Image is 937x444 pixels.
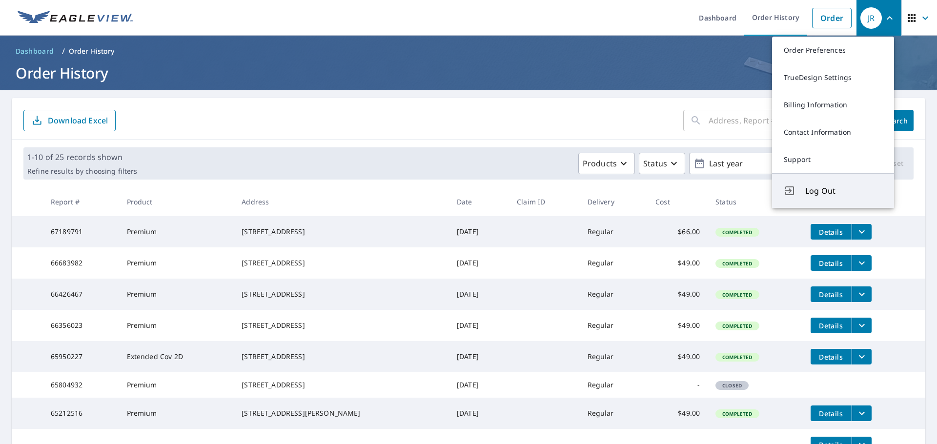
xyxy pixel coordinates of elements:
button: detailsBtn-66683982 [811,255,852,271]
nav: breadcrumb [12,43,925,59]
td: Premium [119,310,234,341]
a: Contact Information [772,119,894,146]
li: / [62,45,65,57]
span: Completed [716,291,758,298]
td: Regular [580,279,648,310]
th: Delivery [580,187,648,216]
button: Status [639,153,685,174]
td: Premium [119,398,234,429]
div: [STREET_ADDRESS] [242,380,441,390]
button: filesDropdownBtn-65950227 [852,349,872,364]
span: Completed [716,410,758,417]
span: Dashboard [16,46,54,56]
td: 66356023 [43,310,119,341]
td: 66683982 [43,247,119,279]
span: Details [816,409,846,418]
td: Regular [580,310,648,341]
p: Last year [705,155,819,172]
span: Completed [716,229,758,236]
div: [STREET_ADDRESS] [242,227,441,237]
td: Regular [580,247,648,279]
th: Report # [43,187,119,216]
button: detailsBtn-65950227 [811,349,852,364]
span: Details [816,227,846,237]
a: Order [812,8,852,28]
th: Claim ID [509,187,579,216]
div: [STREET_ADDRESS] [242,352,441,362]
button: detailsBtn-66426467 [811,286,852,302]
td: 65212516 [43,398,119,429]
td: $49.00 [648,279,708,310]
button: Download Excel [23,110,116,131]
td: [DATE] [449,310,509,341]
th: Address [234,187,449,216]
span: Details [816,290,846,299]
a: Billing Information [772,91,894,119]
td: $49.00 [648,398,708,429]
p: Products [583,158,617,169]
span: Completed [716,354,758,361]
td: Regular [580,216,648,247]
button: filesDropdownBtn-65212516 [852,405,872,421]
td: Premium [119,247,234,279]
span: Search [886,116,906,125]
td: [DATE] [449,341,509,372]
td: Regular [580,372,648,398]
th: Status [708,187,802,216]
div: [STREET_ADDRESS] [242,289,441,299]
button: Products [578,153,635,174]
p: Download Excel [48,115,108,126]
th: Cost [648,187,708,216]
span: Details [816,321,846,330]
span: Completed [716,260,758,267]
button: Search [878,110,914,131]
td: Premium [119,279,234,310]
span: Details [816,352,846,362]
td: 65950227 [43,341,119,372]
h1: Order History [12,63,925,83]
span: Details [816,259,846,268]
p: Status [643,158,667,169]
td: Regular [580,398,648,429]
a: Support [772,146,894,173]
td: [DATE] [449,279,509,310]
td: [DATE] [449,247,509,279]
button: filesDropdownBtn-66426467 [852,286,872,302]
img: EV Logo [18,11,133,25]
td: 67189791 [43,216,119,247]
input: Address, Report #, Claim ID, etc. [709,107,871,134]
button: filesDropdownBtn-66683982 [852,255,872,271]
th: Date [449,187,509,216]
td: $66.00 [648,216,708,247]
div: [STREET_ADDRESS] [242,258,441,268]
a: Dashboard [12,43,58,59]
button: Log Out [772,173,894,208]
td: Extended Cov 2D [119,341,234,372]
th: Product [119,187,234,216]
td: Premium [119,372,234,398]
td: [DATE] [449,398,509,429]
button: filesDropdownBtn-66356023 [852,318,872,333]
td: 65804932 [43,372,119,398]
td: - [648,372,708,398]
div: [STREET_ADDRESS] [242,321,441,330]
td: $49.00 [648,247,708,279]
td: $49.00 [648,341,708,372]
span: Completed [716,323,758,329]
span: Closed [716,382,748,389]
span: Log Out [805,185,882,197]
button: detailsBtn-67189791 [811,224,852,240]
p: Refine results by choosing filters [27,167,137,176]
td: [DATE] [449,216,509,247]
a: TrueDesign Settings [772,64,894,91]
div: [STREET_ADDRESS][PERSON_NAME] [242,408,441,418]
button: Last year [689,153,835,174]
button: detailsBtn-65212516 [811,405,852,421]
button: filesDropdownBtn-67189791 [852,224,872,240]
td: [DATE] [449,372,509,398]
div: JR [860,7,882,29]
button: detailsBtn-66356023 [811,318,852,333]
td: Regular [580,341,648,372]
p: Order History [69,46,115,56]
td: 66426467 [43,279,119,310]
